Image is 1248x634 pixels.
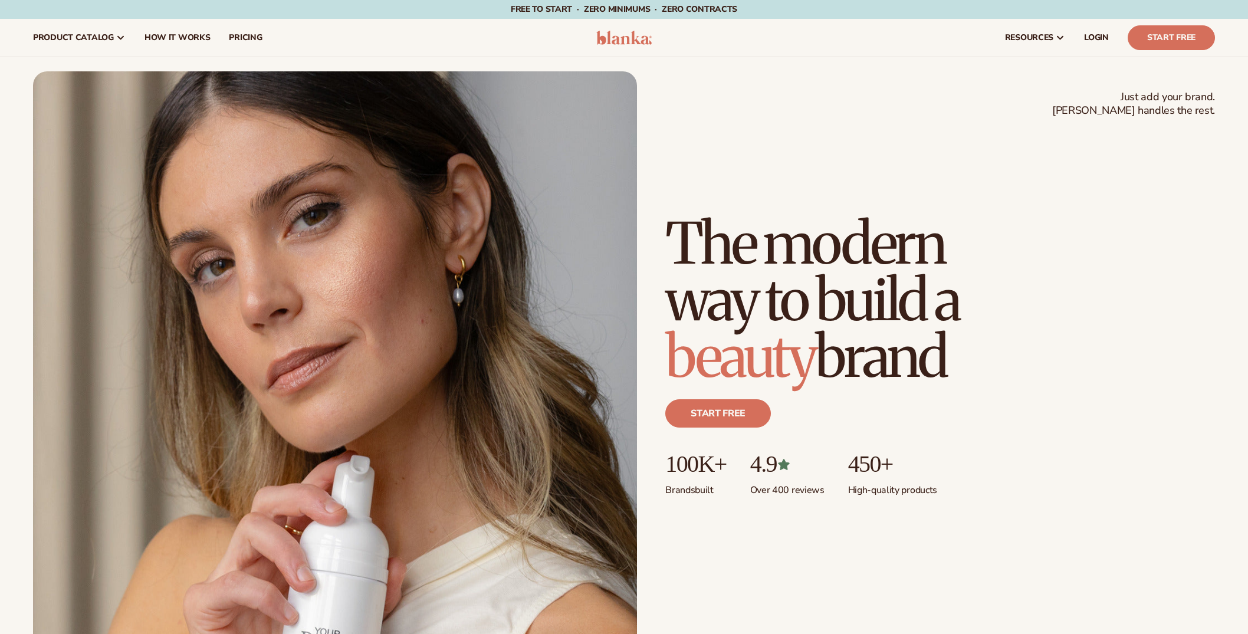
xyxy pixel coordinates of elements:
[24,19,135,57] a: product catalog
[229,33,262,42] span: pricing
[750,451,825,477] p: 4.9
[665,215,1043,385] h1: The modern way to build a brand
[750,477,825,497] p: Over 400 reviews
[135,19,220,57] a: How It Works
[665,321,815,392] span: beauty
[1005,33,1053,42] span: resources
[219,19,271,57] a: pricing
[848,451,937,477] p: 450+
[144,33,211,42] span: How It Works
[1128,25,1215,50] a: Start Free
[665,399,771,428] a: Start free
[665,451,726,477] p: 100K+
[848,477,937,497] p: High-quality products
[1052,90,1215,118] span: Just add your brand. [PERSON_NAME] handles the rest.
[511,4,737,15] span: Free to start · ZERO minimums · ZERO contracts
[1084,33,1109,42] span: LOGIN
[665,477,726,497] p: Brands built
[596,31,652,45] img: logo
[1075,19,1118,57] a: LOGIN
[33,33,114,42] span: product catalog
[996,19,1075,57] a: resources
